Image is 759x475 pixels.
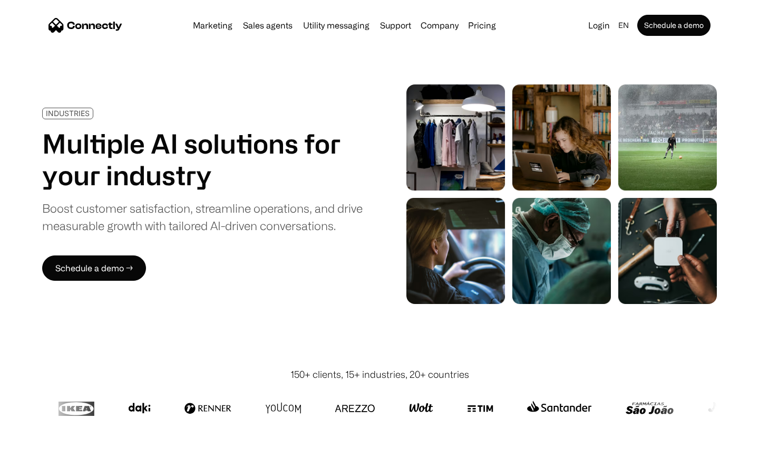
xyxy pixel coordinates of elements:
div: 150+ clients, 15+ industries, 20+ countries [290,367,469,382]
div: en [614,18,635,33]
div: Company [421,18,459,33]
a: Marketing [189,21,237,30]
a: Support [376,21,415,30]
a: Login [584,18,614,33]
a: Pricing [464,21,500,30]
aside: Language selected: English [11,455,63,471]
ul: Language list [21,457,63,471]
a: home [48,17,122,33]
a: Sales agents [239,21,297,30]
div: en [618,18,629,33]
div: Company [417,18,462,33]
a: Schedule a demo [637,15,711,36]
a: Utility messaging [299,21,374,30]
a: Schedule a demo → [42,255,146,281]
div: Boost customer satisfaction, streamline operations, and drive measurable growth with tailored AI-... [42,199,363,234]
h1: Multiple AI solutions for your industry [42,128,363,191]
div: INDUSTRIES [46,109,90,117]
